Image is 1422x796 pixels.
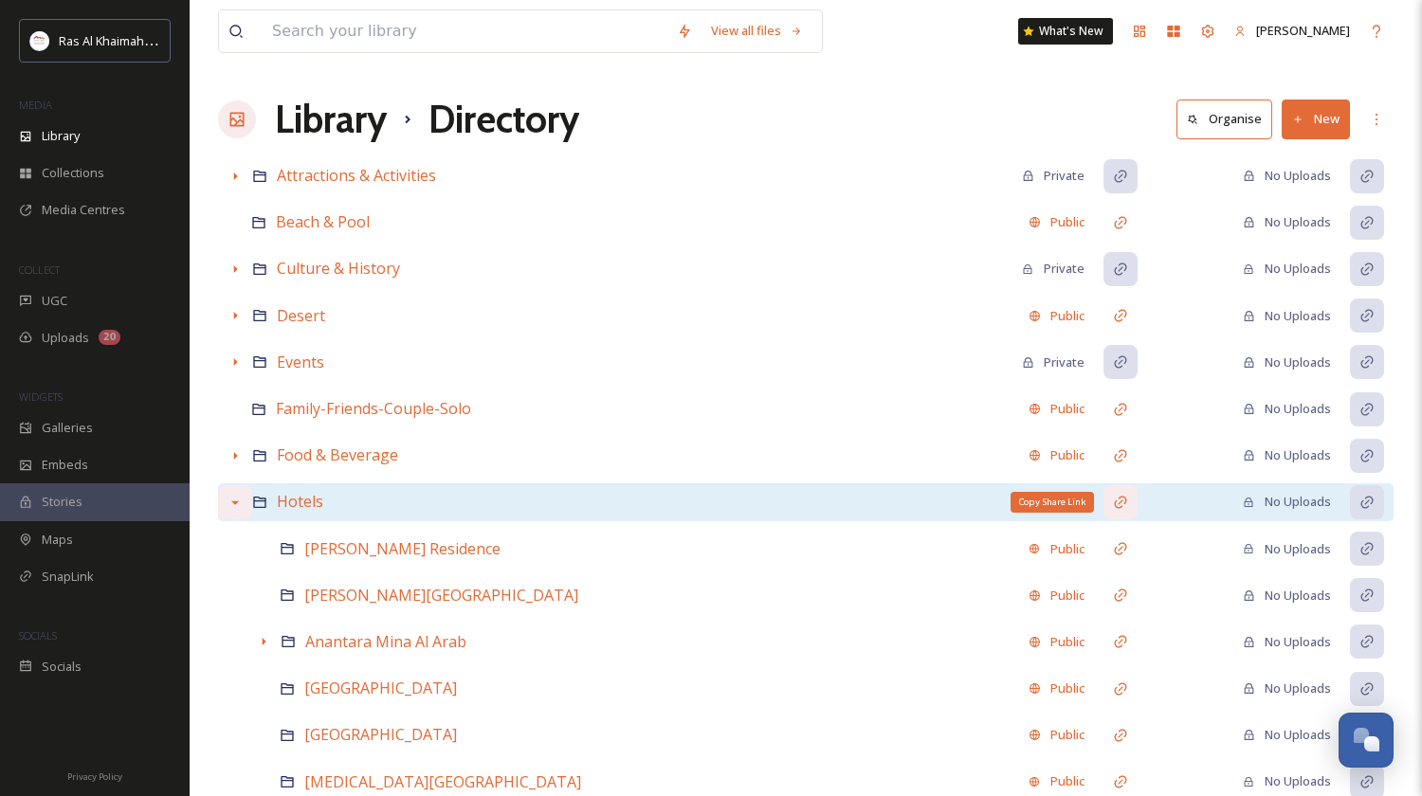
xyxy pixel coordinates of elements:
[42,658,82,676] span: Socials
[99,330,120,345] div: 20
[1018,18,1113,45] a: What's New
[277,351,324,374] a: Events
[277,257,400,280] a: Culture & History
[1022,167,1085,185] div: Private
[67,770,122,783] span: Privacy Policy
[1225,12,1359,49] a: [PERSON_NAME]
[1019,716,1094,753] div: Public
[1243,353,1331,371] div: No Uploads
[276,211,370,232] span: Beach & Pool
[1243,493,1331,511] div: No Uploads
[19,98,52,112] span: MEDIA
[1243,726,1331,744] div: No Uploads
[305,631,466,652] span: Anantara Mina Al Arab
[428,91,579,148] h1: Directory
[1339,713,1394,768] button: Open Chat
[1011,492,1094,513] div: Copy Share Link
[277,165,436,186] span: Attractions & Activities
[263,10,667,52] input: Search your library
[277,491,323,512] span: Hotels
[1019,624,1094,660] div: Public
[304,678,457,698] span: [GEOGRAPHIC_DATA]
[42,493,82,511] span: Stories
[276,210,370,234] a: Beach & Pool
[42,127,80,145] span: Library
[277,258,400,279] span: Culture & History
[702,12,812,49] a: View all files
[42,419,93,437] span: Galleries
[277,304,325,328] a: Desert
[1176,99,1272,138] button: Organise
[304,538,501,559] span: [PERSON_NAME] Residence
[304,537,501,561] a: [PERSON_NAME] Residence
[19,628,57,642] span: SOCIALS
[304,771,581,792] span: [MEDICAL_DATA][GEOGRAPHIC_DATA]
[42,201,125,219] span: Media Centres
[304,584,578,607] a: [PERSON_NAME][GEOGRAPHIC_DATA]
[19,262,60,277] span: COLLECT
[1022,260,1085,278] div: Private
[1019,298,1094,335] div: Public
[42,568,94,586] span: SnapLink
[277,305,325,326] span: Desert
[30,31,49,50] img: Logo_RAKTDA_RGB-01.png
[304,723,457,747] a: [GEOGRAPHIC_DATA]
[304,724,457,745] span: [GEOGRAPHIC_DATA]
[276,397,471,421] a: Family-Friends-Couple-Solo
[1243,167,1331,185] div: No Uploads
[276,398,471,419] span: Family-Friends-Couple-Solo
[1019,204,1094,241] div: Public
[1019,531,1094,568] div: Public
[277,352,324,372] span: Events
[1243,540,1331,558] div: No Uploads
[277,443,398,467] a: Food & Beverage
[304,770,581,794] a: [MEDICAL_DATA][GEOGRAPHIC_DATA]
[42,164,104,182] span: Collections
[277,444,398,465] span: Food & Beverage
[59,31,327,49] span: Ras Al Khaimah Tourism Development Authority
[42,531,73,549] span: Maps
[1243,213,1331,231] div: No Uploads
[1022,353,1085,371] div: Private
[275,91,387,148] a: Library
[304,585,578,606] span: [PERSON_NAME][GEOGRAPHIC_DATA]
[277,490,323,514] a: Hotels
[1243,679,1331,697] div: No Uploads
[42,329,89,347] span: Uploads
[1019,670,1094,707] div: Public
[1243,260,1331,278] div: No Uploads
[1243,307,1331,325] div: No Uploads
[67,764,122,787] a: Privacy Policy
[1243,772,1331,790] div: No Uploads
[304,677,457,700] a: [GEOGRAPHIC_DATA]
[42,456,88,474] span: Embeds
[277,164,436,188] a: Attractions & Activities
[1243,633,1331,651] div: No Uploads
[305,630,466,654] a: Anantara Mina Al Arab
[1243,587,1331,605] div: No Uploads
[1019,577,1094,614] div: Public
[42,292,67,310] span: UGC
[1243,400,1331,418] div: No Uploads
[1256,22,1350,39] span: [PERSON_NAME]
[1019,437,1094,474] div: Public
[1282,99,1350,138] button: New
[1019,483,1094,520] div: Public
[1243,446,1331,464] div: No Uploads
[19,389,63,404] span: WIDGETS
[1019,390,1094,427] div: Public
